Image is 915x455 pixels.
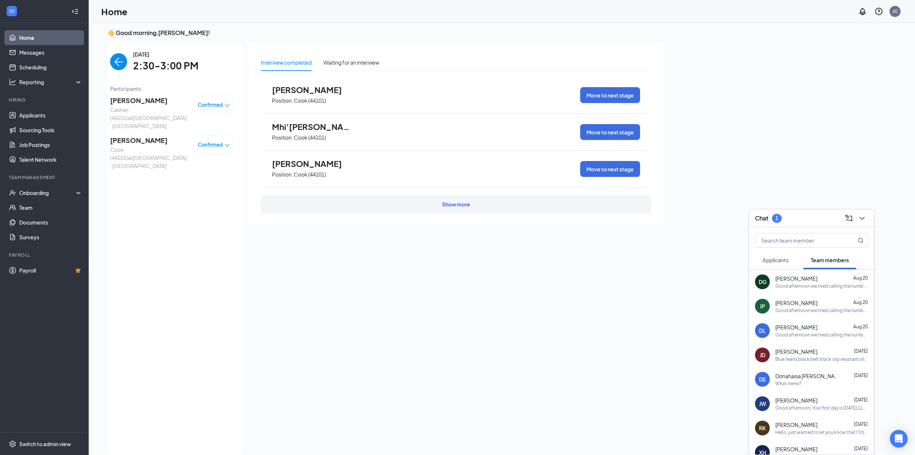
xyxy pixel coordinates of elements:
[272,171,293,178] p: Position:
[9,252,81,258] div: Payroll
[19,45,82,60] a: Messages
[225,103,230,108] span: down
[19,215,82,230] a: Documents
[853,300,868,305] span: Aug 20
[19,137,82,152] a: Job Postings
[133,58,198,73] span: 2:30-3:00 PM
[856,212,868,224] button: ChevronDown
[811,257,849,263] span: Team members
[272,97,293,104] p: Position:
[759,327,766,334] div: DL
[759,278,766,285] div: DG
[775,405,868,411] div: Good afternoon, Your first day is [DATE] 11am. Please come in proper uniform.
[19,189,76,196] div: Onboarding
[19,30,82,45] a: Home
[854,446,868,451] span: [DATE]
[580,87,640,103] button: Move to next stage
[775,275,817,282] span: [PERSON_NAME]
[9,440,16,448] svg: Settings
[110,95,188,106] span: [PERSON_NAME]
[261,58,312,66] div: Interview completed
[775,299,817,307] span: [PERSON_NAME]
[755,214,768,222] h3: Chat
[9,189,16,196] svg: UserCheck
[775,356,868,362] div: Blue Jeans black belt black slip resistant shoes all black. We will provide you with a shirt and ...
[294,134,326,141] p: Cook (44101)
[775,372,842,380] span: Donahasia [PERSON_NAME]
[874,7,883,16] svg: QuestionInfo
[198,141,223,148] span: Confirmed
[853,275,868,281] span: Aug 20
[294,97,326,104] p: Cook (44101)
[101,5,127,18] h1: Home
[110,146,188,170] span: Cook (44101) at [GEOGRAPHIC_DATA], [GEOGRAPHIC_DATA]
[775,380,802,387] div: What items?
[843,212,855,224] button: ComposeMessage
[8,7,16,15] svg: WorkstreamLogo
[775,348,817,355] span: [PERSON_NAME]
[853,324,868,329] span: Aug 20
[580,161,640,177] button: Move to next stage
[19,230,82,244] a: Surveys
[19,108,82,123] a: Applicants
[19,440,71,448] div: Switch to admin view
[323,58,379,66] div: Waiting for an interview
[19,123,82,137] a: Sourcing Tools
[858,7,867,16] svg: Notifications
[775,332,868,338] div: Good afternoon we tried calling the number on file and it was not working. We are reaching out to...
[759,376,766,383] div: DE
[9,174,81,181] div: Team Management
[272,122,353,131] span: Mhi'[PERSON_NAME]
[580,124,640,140] button: Move to next stage
[9,97,81,103] div: Hiring
[760,302,765,310] div: IP
[858,214,867,223] svg: ChevronDown
[110,135,188,146] span: [PERSON_NAME]
[272,134,293,141] p: Position:
[9,78,16,86] svg: Analysis
[854,373,868,378] span: [DATE]
[110,85,234,93] span: Participants
[762,257,789,263] span: Applicants
[854,348,868,354] span: [DATE]
[19,78,83,86] div: Reporting
[110,53,127,70] button: back-button
[775,445,817,453] span: [PERSON_NAME]
[854,397,868,403] span: [DATE]
[760,351,765,359] div: JD
[890,430,908,448] div: Open Intercom Messenger
[854,421,868,427] span: [DATE]
[198,101,223,109] span: Confirmed
[775,283,868,289] div: Good afternoon we tried calling the number on file and it was not working. We are reaching out to...
[892,8,898,14] div: JC
[775,324,817,331] span: [PERSON_NAME]
[775,429,868,435] div: Hello, just wanted to let you know that I'll be a few minutes late coming in [DATE]. - [GEOGRAPHI...
[19,60,82,75] a: Scheduling
[133,50,198,58] span: [DATE]
[858,237,864,243] svg: MagnifyingGlass
[110,106,188,130] span: Cashier (44101) at [GEOGRAPHIC_DATA], [GEOGRAPHIC_DATA]
[755,233,843,247] input: Search team member
[225,143,230,148] span: down
[19,200,82,215] a: Team
[759,400,766,407] div: JW
[775,421,817,428] span: [PERSON_NAME]
[71,8,79,15] svg: Collapse
[442,201,470,208] div: Show more
[844,214,853,223] svg: ComposeMessage
[272,159,353,168] span: [PERSON_NAME]
[107,29,663,37] h3: 👋 Good morning, [PERSON_NAME] !
[19,152,82,167] a: Talent Network
[294,171,326,178] p: Cook (44101)
[775,397,817,404] span: [PERSON_NAME]
[775,215,778,221] div: 1
[19,263,82,278] a: PayrollCrown
[759,424,766,432] div: RK
[775,307,868,314] div: Good afternoon we tried calling the number on file and it was not working. We are reaching out to...
[272,85,353,95] span: [PERSON_NAME]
